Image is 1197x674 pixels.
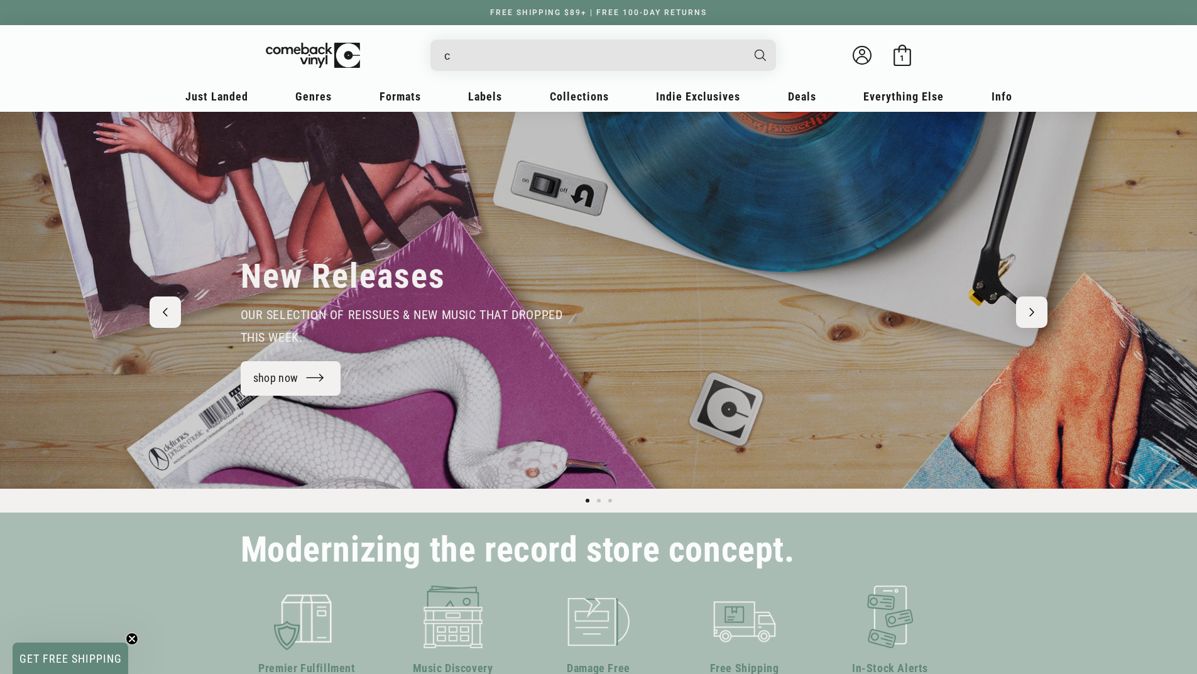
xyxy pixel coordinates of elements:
span: Indie Exclusives [656,90,740,103]
h2: New Releases [241,256,445,297]
button: Close teaser [126,633,138,645]
span: Genres [295,90,332,103]
h2: Modernizing the record store concept. [241,535,795,565]
button: Next slide [1016,296,1047,328]
button: Search [743,40,777,71]
span: GET FREE SHIPPING [19,652,122,665]
span: Info [992,90,1012,103]
button: Previous slide [150,296,181,328]
button: Load slide 2 of 3 [593,495,604,506]
a: FREE SHIPPING $89+ | FREE 100-DAY RETURNS [478,8,719,17]
span: Collections [550,90,609,103]
div: Search [430,40,776,71]
span: Formats [380,90,421,103]
button: Load slide 1 of 3 [582,495,593,506]
span: Just Landed [185,90,248,103]
input: search [444,43,742,68]
span: our selection of reissues & new music that dropped this week. [241,307,563,345]
span: 1 [900,53,904,63]
a: shop now [241,361,341,396]
span: Deals [788,90,816,103]
button: Load slide 3 of 3 [604,495,616,506]
div: GET FREE SHIPPINGClose teaser [13,643,128,674]
span: Everything Else [863,90,944,103]
span: Labels [468,90,502,103]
